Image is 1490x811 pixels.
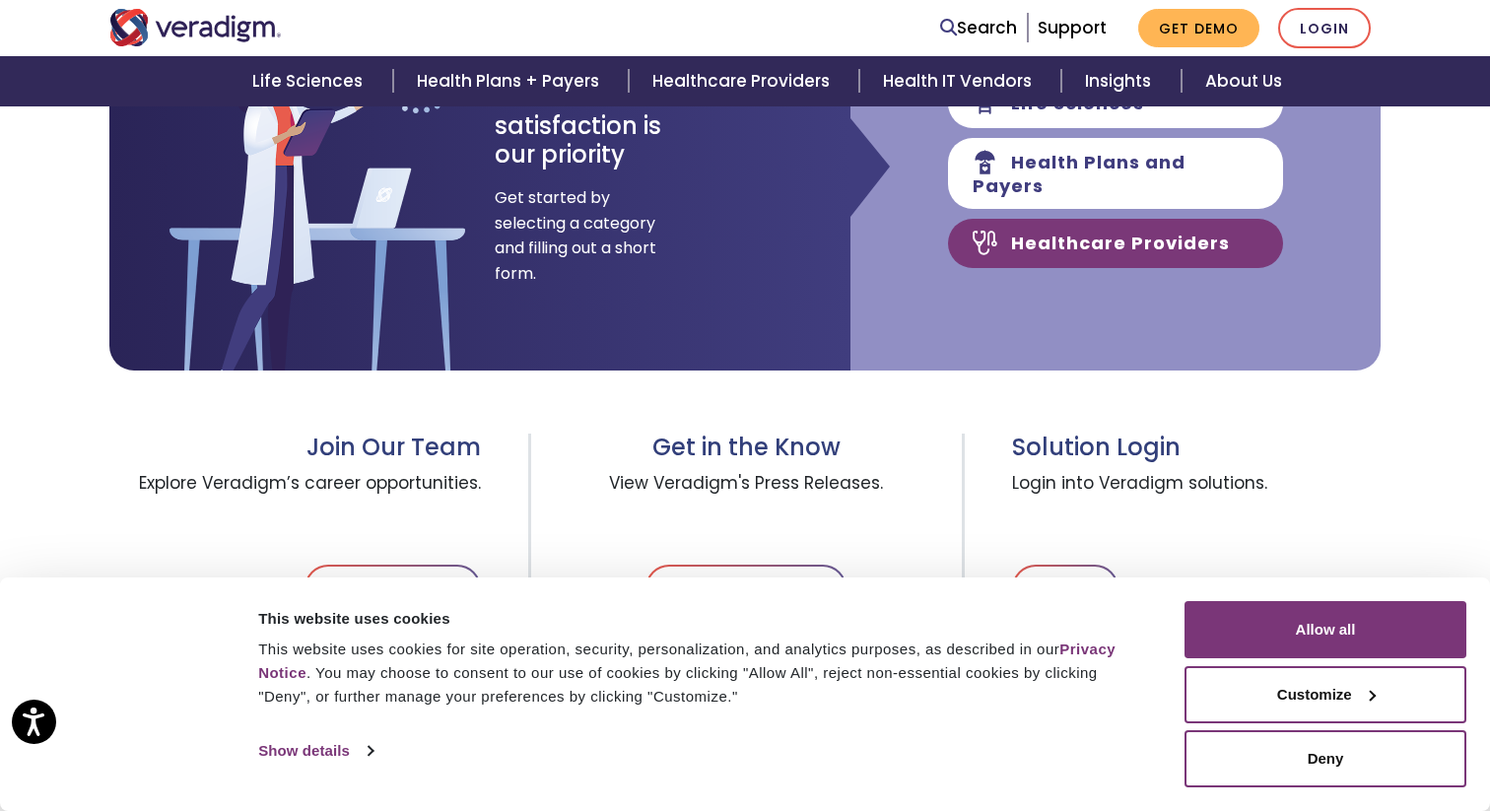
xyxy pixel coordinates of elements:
div: This website uses cookies for site operation, security, personalization, and analytics purposes, ... [258,638,1140,709]
a: News and Media [645,565,847,612]
span: Login into Veradigm solutions. [1012,462,1381,533]
button: Allow all [1185,601,1466,658]
h3: Your satisfaction is our priority [495,85,697,169]
a: Health IT Vendors [859,56,1061,106]
a: Health Plans + Payers [393,56,629,106]
a: Support [1038,16,1107,39]
a: Login [1012,565,1118,612]
a: Insights [1061,56,1181,106]
span: View Veradigm's Press Releases. [578,462,914,533]
a: Login [1278,8,1371,48]
a: Healthcare Providers [629,56,859,106]
h3: Solution Login [1012,434,1381,462]
img: Veradigm logo [109,9,282,46]
span: Get started by selecting a category and filling out a short form. [495,185,657,286]
a: Show details [258,736,372,766]
button: Customize [1185,666,1466,723]
h3: Get in the Know [578,434,914,462]
span: Explore Veradigm’s career opportunities. [109,462,481,533]
button: Deny [1185,730,1466,787]
a: View Careers [305,565,481,612]
a: Life Sciences [229,56,392,106]
a: Get Demo [1138,9,1259,47]
a: Search [940,15,1017,41]
h3: Join Our Team [109,434,481,462]
div: This website uses cookies [258,607,1140,631]
a: About Us [1182,56,1306,106]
